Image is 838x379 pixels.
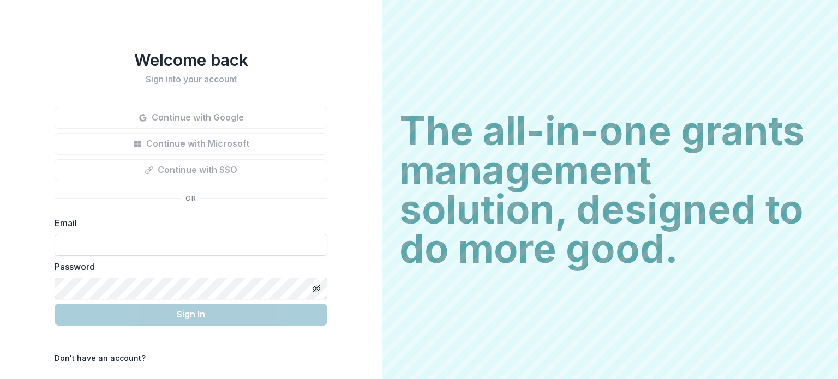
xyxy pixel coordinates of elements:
button: Toggle password visibility [308,280,325,297]
label: Email [55,216,321,230]
button: Continue with Microsoft [55,133,327,155]
button: Continue with SSO [55,159,327,181]
button: Continue with Google [55,107,327,129]
label: Password [55,260,321,273]
h2: Sign into your account [55,74,327,85]
button: Sign In [55,304,327,326]
h1: Welcome back [55,50,327,70]
p: Don't have an account? [55,352,146,364]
